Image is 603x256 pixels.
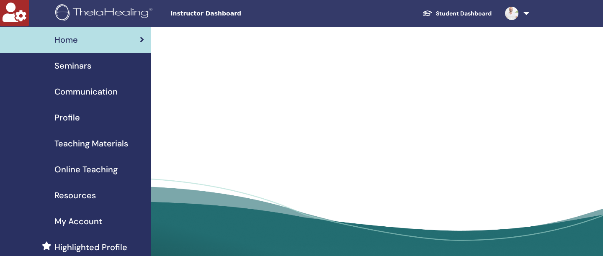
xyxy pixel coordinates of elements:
[54,111,80,124] span: Profile
[170,9,296,18] span: Instructor Dashboard
[54,85,118,98] span: Communication
[54,215,102,228] span: My Account
[55,4,155,23] img: logo.png
[54,241,127,253] span: Highlighted Profile
[54,33,78,46] span: Home
[54,163,118,176] span: Online Teaching
[54,189,96,202] span: Resources
[416,6,498,21] a: Student Dashboard
[505,7,518,20] img: default.jpg
[54,137,128,150] span: Teaching Materials
[54,59,91,72] span: Seminars
[423,10,433,17] img: graduation-cap-white.svg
